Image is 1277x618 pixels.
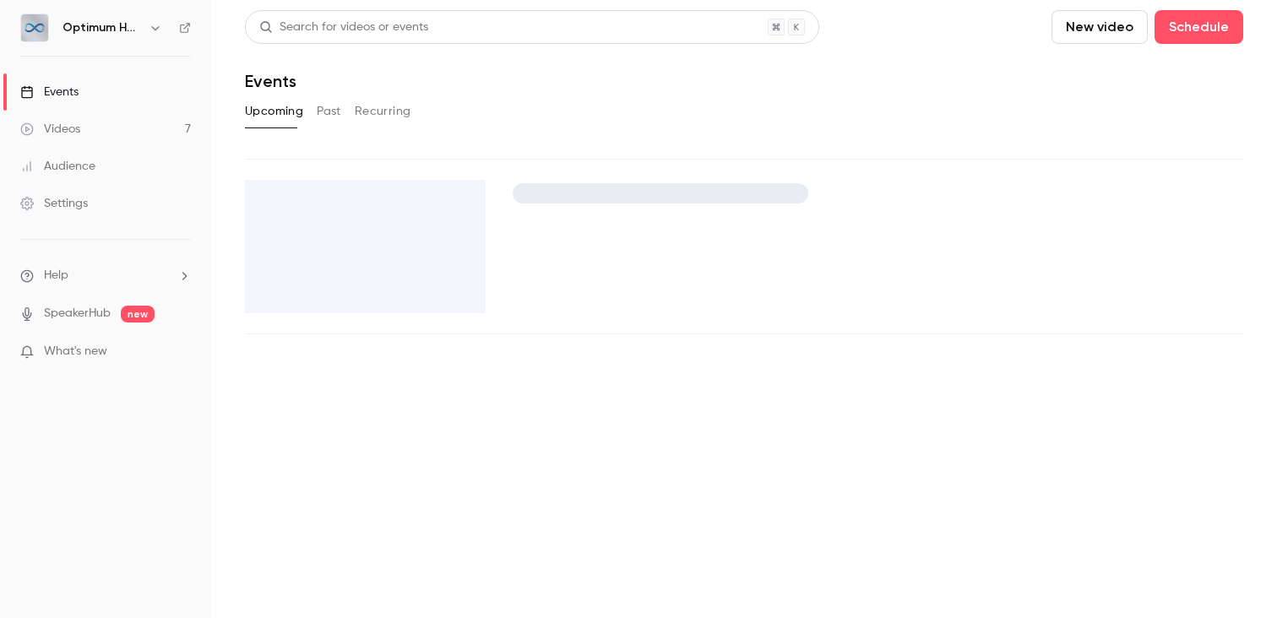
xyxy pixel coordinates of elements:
[44,343,107,360] span: What's new
[355,98,411,125] button: Recurring
[20,121,80,138] div: Videos
[259,19,428,36] div: Search for videos or events
[44,305,111,323] a: SpeakerHub
[20,195,88,212] div: Settings
[1155,10,1243,44] button: Schedule
[245,71,296,91] h1: Events
[20,267,191,285] li: help-dropdown-opener
[44,267,68,285] span: Help
[1051,10,1148,44] button: New video
[20,84,79,100] div: Events
[121,306,155,323] span: new
[62,19,142,36] h6: Optimum Healthcare IT
[21,14,48,41] img: Optimum Healthcare IT
[20,158,95,175] div: Audience
[317,98,341,125] button: Past
[245,98,303,125] button: Upcoming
